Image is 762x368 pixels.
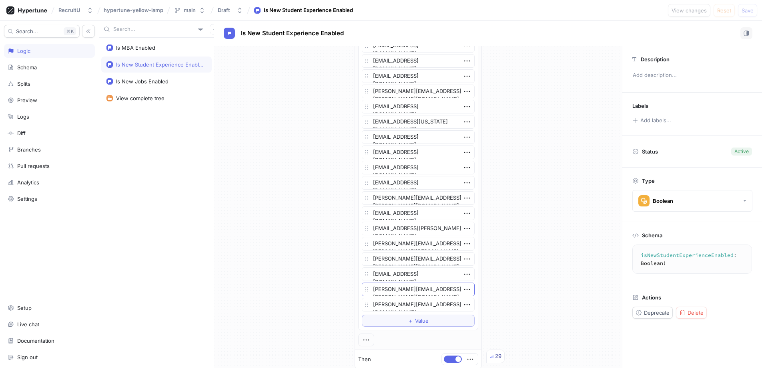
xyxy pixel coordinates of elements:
div: 29 [495,352,501,360]
textarea: [EMAIL_ADDRESS][DOMAIN_NAME] [362,54,475,68]
div: Sign out [17,354,38,360]
div: Is New Student Experience Enabled [116,61,203,68]
textarea: [PERSON_NAME][EMAIL_ADDRESS][PERSON_NAME][DOMAIN_NAME] [362,191,475,205]
div: Preview [17,97,37,103]
p: Add description... [629,69,755,82]
span: View changes [672,8,707,13]
textarea: [PERSON_NAME][EMAIL_ADDRESS][PERSON_NAME][DOMAIN_NAME] [362,85,475,98]
span: hypertune-yellow-lamp [104,7,163,13]
span: Delete [688,310,704,315]
textarea: [EMAIL_ADDRESS][DOMAIN_NAME] [362,69,475,83]
span: Reset [717,8,731,13]
a: Documentation [4,334,95,348]
div: Diff [17,130,26,136]
div: Live chat [17,321,39,328]
button: Reset [714,4,735,17]
div: Active [734,148,749,155]
p: Labels [632,103,648,109]
button: main [171,4,209,17]
div: K [64,27,76,35]
button: Draft [215,4,246,17]
textarea: [EMAIL_ADDRESS][DOMAIN_NAME] [362,206,475,220]
div: Logic [17,48,30,54]
button: Deprecate [632,307,673,319]
input: Search... [113,25,195,33]
textarea: [PERSON_NAME][EMAIL_ADDRESS][DOMAIN_NAME] [362,298,475,311]
div: Is New Student Experience Enabled [264,6,353,14]
textarea: [EMAIL_ADDRESS][DOMAIN_NAME] [362,267,475,281]
div: View complete tree [116,95,164,101]
textarea: [EMAIL_ADDRESS][DOMAIN_NAME] [362,130,475,144]
div: Documentation [17,338,54,344]
div: Schema [17,64,37,71]
div: Draft [218,7,230,14]
div: Setup [17,305,32,311]
div: Splits [17,81,30,87]
textarea: [EMAIL_ADDRESS][DOMAIN_NAME] [362,146,475,159]
textarea: [EMAIL_ADDRESS][DOMAIN_NAME] [362,100,475,113]
button: Add labels... [630,115,674,125]
div: Boolean [653,198,673,204]
p: Description [641,56,670,63]
button: Save [738,4,757,17]
p: Actions [642,294,661,301]
textarea: [EMAIL_ADDRESS][US_STATE][DOMAIN_NAME] [362,115,475,129]
textarea: [PERSON_NAME][EMAIL_ADDRESS][PERSON_NAME][DOMAIN_NAME] [362,283,475,296]
textarea: [EMAIL_ADDRESS][DOMAIN_NAME] [362,176,475,190]
p: Type [642,178,655,184]
button: ＋Value [362,315,475,327]
button: RecruitU [55,4,96,17]
p: Status [642,146,658,157]
span: ＋ [408,318,413,323]
div: main [184,7,196,14]
div: Pull requests [17,163,50,169]
span: Deprecate [644,310,670,315]
div: RecruitU [58,7,80,14]
span: Is New Student Experience Enabled [241,30,344,36]
div: Is MBA Enabled [116,44,155,51]
button: Delete [676,307,707,319]
button: View changes [668,4,710,17]
div: Branches [17,146,41,153]
div: Analytics [17,179,39,186]
button: Search...K [4,25,80,38]
button: Boolean [632,190,752,212]
div: Settings [17,196,37,202]
textarea: [EMAIL_ADDRESS][PERSON_NAME][DOMAIN_NAME] [362,222,475,235]
div: Logs [17,113,29,120]
span: Save [742,8,754,13]
textarea: [PERSON_NAME][EMAIL_ADDRESS][PERSON_NAME][PERSON_NAME][DOMAIN_NAME] [362,237,475,251]
span: Search... [16,29,38,34]
p: Schema [642,232,662,239]
textarea: [PERSON_NAME][EMAIL_ADDRESS][PERSON_NAME][DOMAIN_NAME] [362,252,475,266]
p: Then [358,356,371,364]
span: Value [415,318,429,323]
div: Is New Jobs Enabled [116,78,168,85]
textarea: [EMAIL_ADDRESS][DOMAIN_NAME] [362,161,475,174]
